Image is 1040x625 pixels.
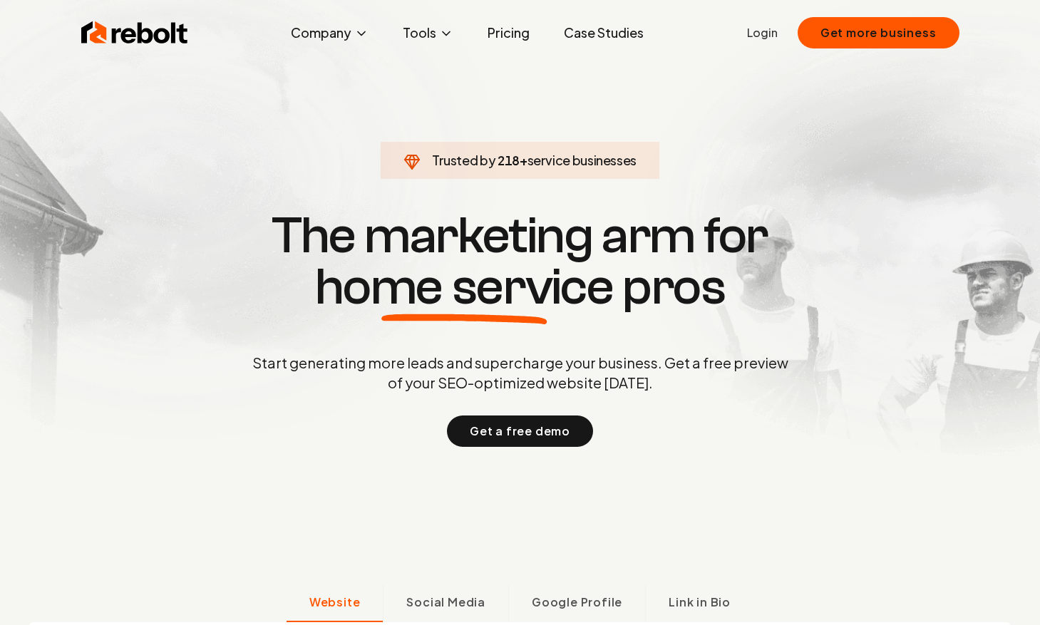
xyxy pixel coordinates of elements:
a: Login [747,24,778,41]
button: Company [279,19,380,47]
button: Get more business [798,17,959,48]
span: 218 [498,150,520,170]
button: Website [287,585,383,622]
span: Trusted by [432,152,495,168]
p: Start generating more leads and supercharge your business. Get a free preview of your SEO-optimiz... [249,353,791,393]
span: Google Profile [532,594,622,611]
span: + [520,152,527,168]
button: Tools [391,19,465,47]
button: Google Profile [508,585,645,622]
span: home service [315,262,614,313]
span: Website [309,594,361,611]
a: Pricing [476,19,541,47]
button: Get a free demo [447,415,593,447]
span: Social Media [406,594,485,611]
button: Social Media [383,585,508,622]
a: Case Studies [552,19,655,47]
img: Rebolt Logo [81,19,188,47]
button: Link in Bio [645,585,753,622]
span: service businesses [527,152,637,168]
span: Link in Bio [669,594,731,611]
h1: The marketing arm for pros [178,210,863,313]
